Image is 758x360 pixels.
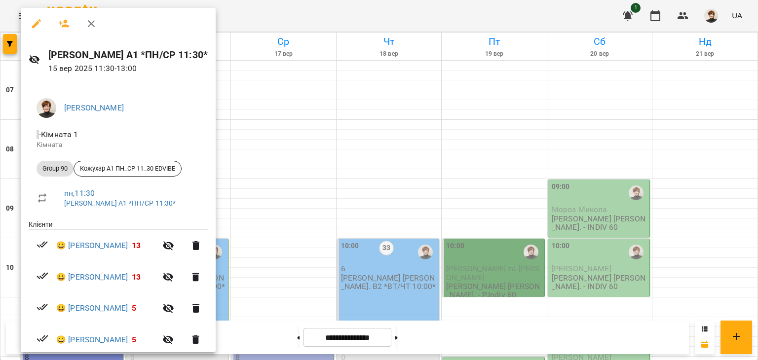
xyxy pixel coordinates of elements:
a: пн , 11:30 [64,188,95,198]
a: [PERSON_NAME] [64,103,124,112]
span: 5 [132,335,136,344]
svg: Візит сплачено [37,239,48,251]
svg: Візит сплачено [37,301,48,313]
span: - Кімната 1 [37,130,80,139]
svg: Візит сплачено [37,270,48,282]
p: Кімната [37,140,200,150]
a: 😀 [PERSON_NAME] [56,271,128,283]
a: 😀 [PERSON_NAME] [56,302,128,314]
div: Кожухар А1 ПН_СР 11_30 EDVIBE [74,161,182,177]
a: [PERSON_NAME] А1 *ПН/СР 11:30* [64,199,176,207]
span: 13 [132,241,141,250]
svg: Візит сплачено [37,332,48,344]
a: 😀 [PERSON_NAME] [56,334,128,346]
span: 13 [132,272,141,282]
span: Group 90 [37,164,74,173]
a: 😀 [PERSON_NAME] [56,240,128,252]
h6: [PERSON_NAME] А1 *ПН/СР 11:30* [48,47,208,63]
span: Кожухар А1 ПН_СР 11_30 EDVIBE [74,164,181,173]
span: 5 [132,303,136,313]
img: 630b37527edfe3e1374affafc9221cc6.jpg [37,98,56,118]
p: 15 вер 2025 11:30 - 13:00 [48,63,208,74]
